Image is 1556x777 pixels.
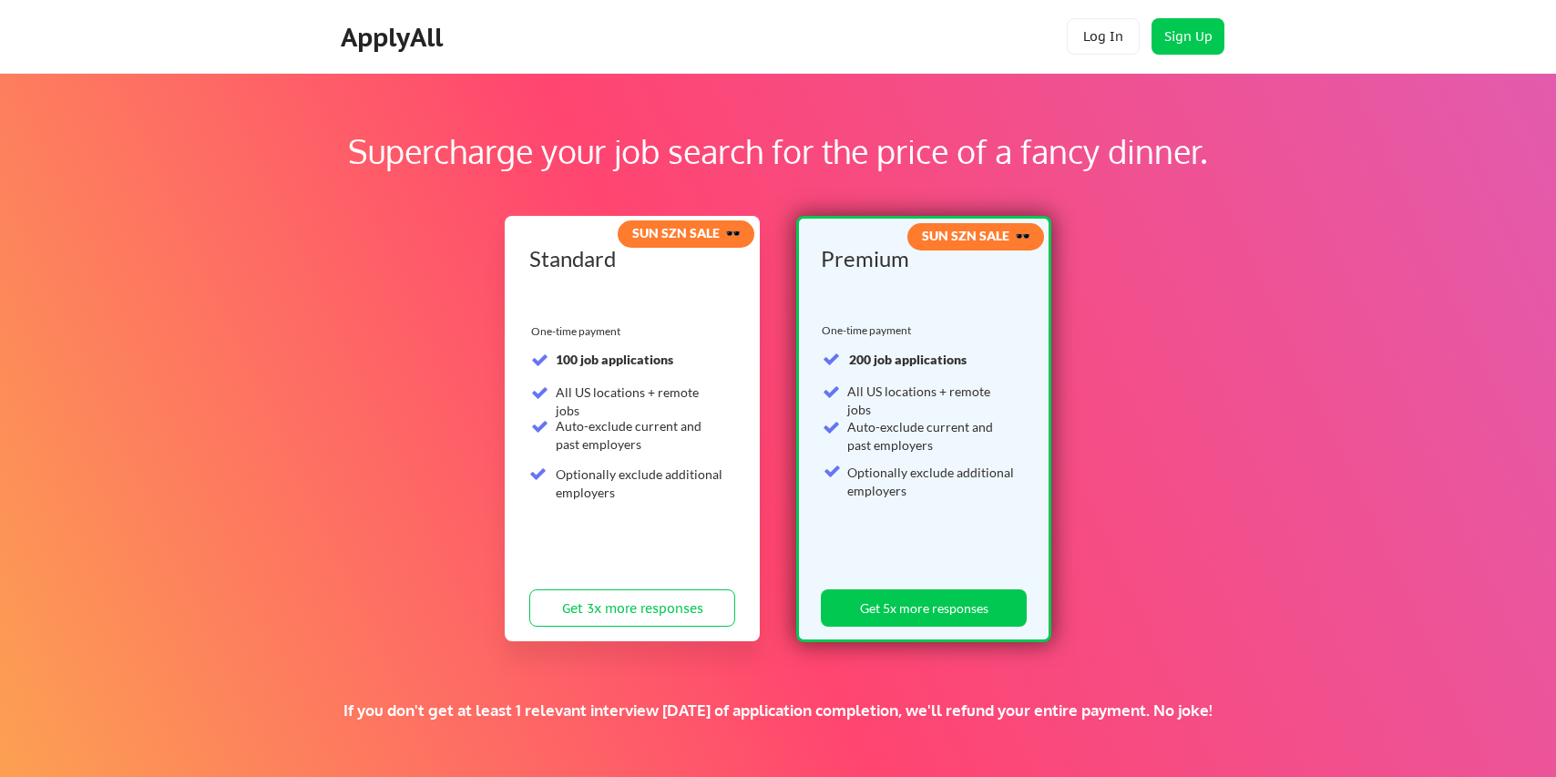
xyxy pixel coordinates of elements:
[556,417,724,453] div: Auto-exclude current and past employers
[632,225,741,240] strong: SUN SZN SALE 🕶️
[556,465,724,501] div: Optionally exclude additional employers
[1152,18,1224,55] button: Sign Up
[821,589,1027,627] button: Get 5x more responses
[316,700,1240,721] div: If you don't get at least 1 relevant interview [DATE] of application completion, we'll refund you...
[556,383,724,419] div: All US locations + remote jobs
[1067,18,1140,55] button: Log In
[847,418,1016,454] div: Auto-exclude current and past employers
[341,22,448,53] div: ApplyAll
[922,228,1030,243] strong: SUN SZN SALE 🕶️
[821,248,1020,270] div: Premium
[531,324,626,339] div: One-time payment
[117,127,1439,176] div: Supercharge your job search for the price of a fancy dinner.
[529,248,729,270] div: Standard
[822,323,916,338] div: One-time payment
[847,383,1016,418] div: All US locations + remote jobs
[849,352,967,367] strong: 200 job applications
[556,352,673,367] strong: 100 job applications
[529,589,735,627] button: Get 3x more responses
[847,464,1016,499] div: Optionally exclude additional employers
